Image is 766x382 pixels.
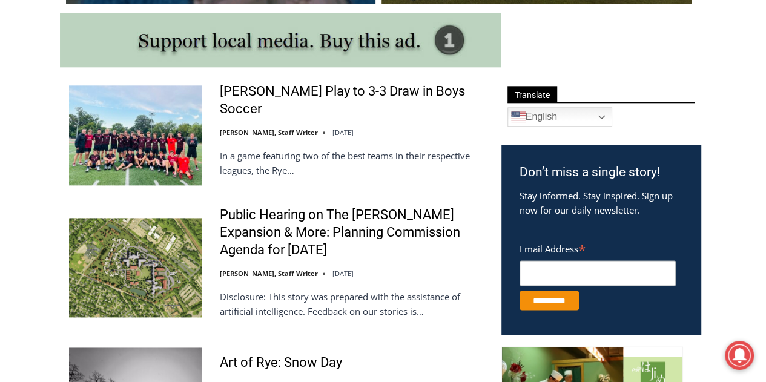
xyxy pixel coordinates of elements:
span: Open Tues. - Sun. [PHONE_NUMBER] [4,125,119,171]
h3: Don’t miss a single story! [520,163,682,182]
div: "[PERSON_NAME] and I covered the [DATE] Parade, which was a really eye opening experience as I ha... [306,1,572,117]
label: Email Address [520,237,676,259]
p: In a game featuring two of the best teams in their respective leagues, the Rye… [220,148,486,177]
p: Stay informed. Stay inspired. Sign up now for our daily newsletter. [520,188,682,217]
img: en [511,110,526,124]
img: support local media, buy this ad [60,13,501,67]
a: English [507,107,612,127]
a: Intern @ [DOMAIN_NAME] [291,117,587,151]
a: [PERSON_NAME] Play to 3-3 Draw in Boys Soccer [220,83,486,117]
a: [PERSON_NAME], Staff Writer [220,269,318,278]
img: Public Hearing on The Osborn Expansion & More: Planning Commission Agenda for Tuesday, September ... [69,218,202,317]
p: Disclosure: This story was prepared with the assistance of artificial intelligence. Feedback on o... [220,289,486,318]
img: Rye, Harrison Play to 3-3 Draw in Boys Soccer [69,85,202,185]
div: "the precise, almost orchestrated movements of cutting and assembling sushi and [PERSON_NAME] mak... [125,76,178,145]
span: Intern @ [DOMAIN_NAME] [317,120,561,148]
time: [DATE] [332,128,354,137]
time: [DATE] [332,269,354,278]
a: Art of Rye: Snow Day [220,354,342,372]
a: [PERSON_NAME], Staff Writer [220,128,318,137]
a: Open Tues. - Sun. [PHONE_NUMBER] [1,122,122,151]
a: Public Hearing on The [PERSON_NAME] Expansion & More: Planning Commission Agenda for [DATE] [220,206,486,259]
span: Translate [507,86,557,102]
